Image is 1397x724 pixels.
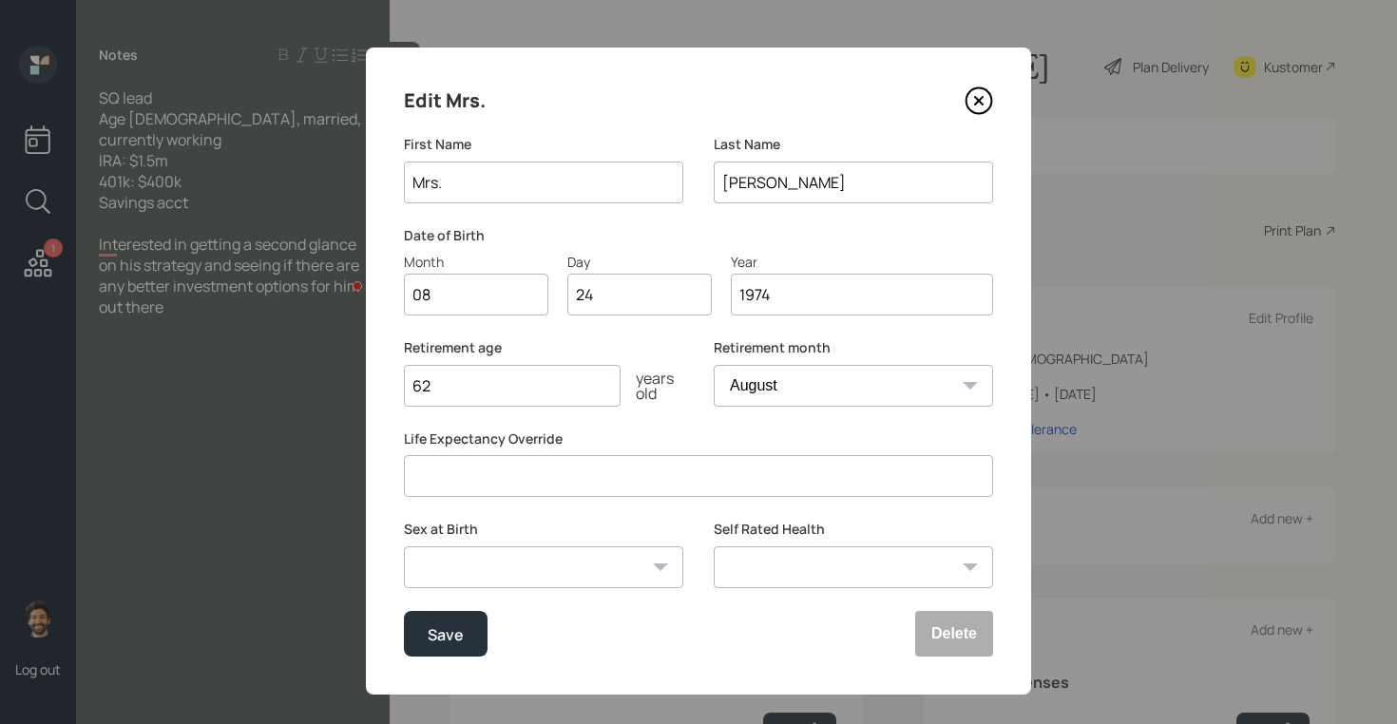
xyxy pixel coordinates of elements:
input: Month [404,274,548,315]
div: Save [428,621,464,647]
button: Save [404,611,488,657]
label: Self Rated Health [714,520,993,539]
label: First Name [404,135,683,154]
label: Retirement age [404,338,683,357]
label: Sex at Birth [404,520,683,539]
h4: Edit Mrs. [404,86,486,116]
div: Year [731,252,993,272]
button: Delete [915,611,993,657]
input: Year [731,274,993,315]
div: years old [621,371,683,401]
input: Day [567,274,712,315]
div: Month [404,252,548,272]
label: Retirement month [714,338,993,357]
label: Date of Birth [404,226,993,245]
div: Day [567,252,712,272]
label: Last Name [714,135,993,154]
label: Life Expectancy Override [404,429,993,448]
